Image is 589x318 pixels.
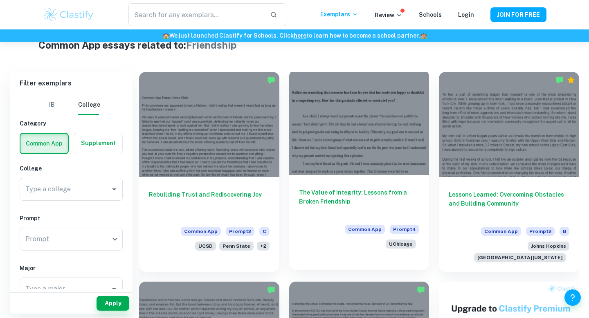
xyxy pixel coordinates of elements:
[490,7,546,22] button: JOIN FOR FREE
[320,10,358,19] p: Exemplars
[162,32,169,39] span: 🏫
[10,72,133,95] h6: Filter exemplars
[42,95,62,115] button: IB
[78,95,100,115] button: College
[439,72,579,272] a: Lessons Learned: Overcoming Obstacles and Building CommunityCommon AppPrompt2BJohns Hopkins[GEOGR...
[420,32,427,39] span: 🏫
[481,227,521,236] span: Common App
[386,240,416,249] span: UChicago
[186,39,236,51] span: Friendship
[528,242,569,251] span: Johns Hopkins
[108,283,120,295] button: Open
[219,242,254,251] span: Penn State
[417,286,425,294] img: Marked
[267,76,275,84] img: Marked
[458,11,474,18] a: Login
[390,225,419,234] span: Prompt 4
[20,134,68,153] button: Common App
[560,227,569,236] span: B
[149,190,270,217] h6: Rebuilding Trust and Rediscovering Joy
[526,227,555,236] span: Prompt 2
[474,253,566,262] span: [GEOGRAPHIC_DATA][US_STATE]
[345,225,385,234] span: Common App
[299,188,420,215] h6: The Value of Integrity: Lessons from a Broken Friendship
[226,227,254,236] span: Prompt 2
[42,95,100,115] div: Filter type choice
[128,3,263,26] input: Search for any exemplars...
[294,32,306,39] a: here
[195,242,216,251] span: UCSD
[267,286,275,294] img: Marked
[555,76,564,84] img: Marked
[139,72,279,272] a: Rebuilding Trust and Rediscovering JoyCommon AppPrompt2CUCSDPenn State+2
[20,164,123,173] h6: College
[43,7,94,23] img: Clastify logo
[20,214,123,223] h6: Prompt
[567,76,575,84] div: Premium
[449,190,569,217] h6: Lessons Learned: Overcoming Obstacles and Building Community
[564,289,581,306] button: Help and Feedback
[375,11,402,20] p: Review
[97,296,129,311] button: Apply
[74,133,122,153] button: Supplement
[20,264,123,273] h6: Major
[419,11,442,18] a: Schools
[257,242,270,251] span: + 2
[38,38,551,52] h1: Common App essays related to:
[108,184,120,195] button: Open
[20,119,123,128] h6: Category
[259,227,270,236] span: C
[181,227,221,236] span: Common App
[2,31,587,40] h6: We just launched Clastify for Schools. Click to learn how to become a school partner.
[289,72,429,272] a: The Value of Integrity: Lessons from a Broken FriendshipCommon AppPrompt4UChicago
